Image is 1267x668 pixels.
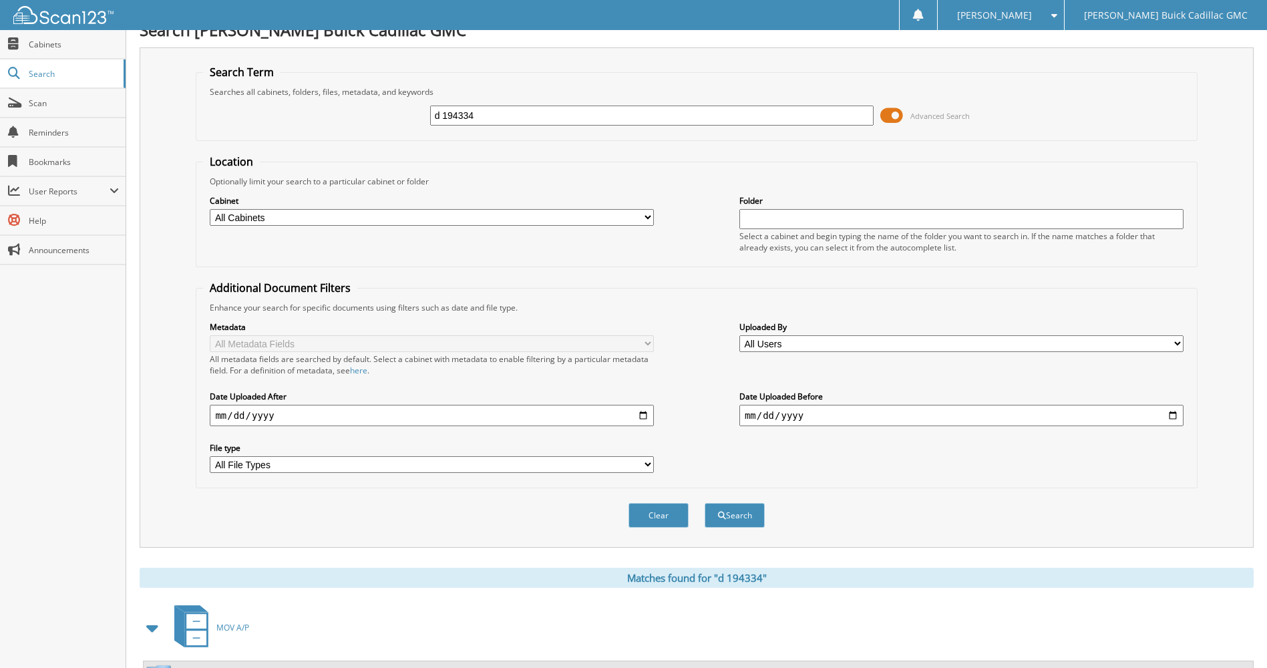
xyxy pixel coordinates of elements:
label: Date Uploaded Before [739,391,1184,402]
span: MOV A/P [216,622,249,633]
button: Clear [628,503,689,528]
a: MOV A/P [166,601,249,654]
span: Announcements [29,244,119,256]
span: Bookmarks [29,156,119,168]
label: Uploaded By [739,321,1184,333]
div: Enhance your search for specific documents using filters such as date and file type. [203,302,1190,313]
span: Advanced Search [910,111,970,121]
span: Help [29,215,119,226]
label: File type [210,442,654,454]
div: Optionally limit your search to a particular cabinet or folder [203,176,1190,187]
input: end [739,405,1184,426]
span: Scan [29,98,119,109]
div: All metadata fields are searched by default. Select a cabinet with metadata to enable filtering b... [210,353,654,376]
span: [PERSON_NAME] Buick Cadillac GMC [1084,11,1248,19]
div: Matches found for "d 194334" [140,568,1254,588]
img: scan123-logo-white.svg [13,6,114,24]
iframe: Chat Widget [1200,604,1267,668]
label: Date Uploaded After [210,391,654,402]
label: Metadata [210,321,654,333]
button: Search [705,503,765,528]
input: start [210,405,654,426]
span: Reminders [29,127,119,138]
a: here [350,365,367,376]
span: [PERSON_NAME] [957,11,1032,19]
span: User Reports [29,186,110,197]
label: Cabinet [210,195,654,206]
div: Select a cabinet and begin typing the name of the folder you want to search in. If the name match... [739,230,1184,253]
span: Search [29,68,117,79]
legend: Location [203,154,260,169]
legend: Search Term [203,65,281,79]
div: Searches all cabinets, folders, files, metadata, and keywords [203,86,1190,98]
legend: Additional Document Filters [203,281,357,295]
label: Folder [739,195,1184,206]
span: Cabinets [29,39,119,50]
